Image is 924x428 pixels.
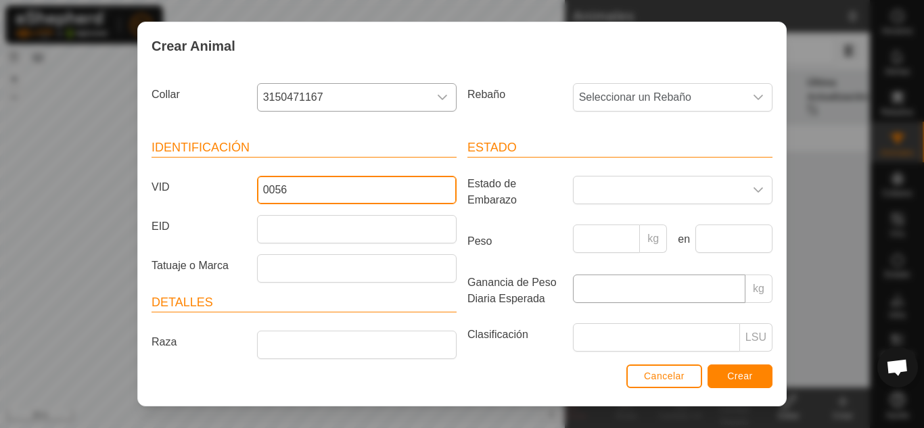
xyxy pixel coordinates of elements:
label: Peso [462,224,568,258]
header: Detalles [152,293,457,312]
header: Estado [467,139,772,158]
div: dropdown trigger [745,84,772,111]
span: Seleccionar un Rebaño [574,84,745,111]
span: 3150471167 [258,84,429,111]
span: Cancelar [644,371,685,381]
span: Crear Animal [152,36,235,56]
label: en [672,231,690,247]
p-inputgroup-addon: LSU [740,323,772,352]
label: Tatuaje o Marca [146,254,252,277]
label: EID [146,215,252,238]
label: Ganancia de Peso Diaria Esperada [462,275,568,307]
label: Raza [146,331,252,354]
label: Estado de Embarazo [462,176,568,208]
button: Crear [708,364,772,388]
div: dropdown trigger [745,176,772,204]
div: dropdown trigger [429,84,456,111]
label: Collar [146,83,252,106]
label: Clasificación [462,323,568,346]
div: Chat abierto [877,347,918,387]
header: Identificación [152,139,457,158]
span: Crear [727,371,753,381]
p-inputgroup-addon: kg [745,275,772,303]
label: VID [146,176,252,199]
p-inputgroup-addon: kg [640,224,667,253]
button: Cancelar [626,364,702,388]
label: Rebaño [462,83,568,106]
